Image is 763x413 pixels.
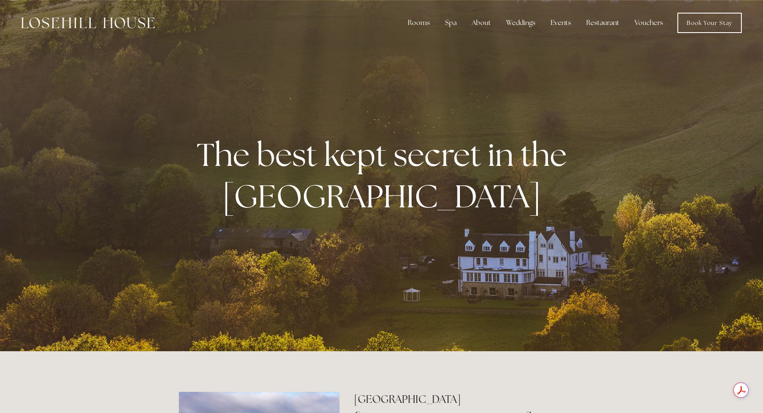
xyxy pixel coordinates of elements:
div: Restaurant [579,14,626,31]
div: Spa [438,14,463,31]
a: Vouchers [628,14,670,31]
img: Losehill House [21,17,155,28]
div: Events [544,14,578,31]
h2: [GEOGRAPHIC_DATA] [354,392,584,407]
div: About [465,14,498,31]
a: Book Your Stay [677,13,742,33]
div: Weddings [499,14,542,31]
div: Rooms [401,14,437,31]
strong: The best kept secret in the [GEOGRAPHIC_DATA] [197,134,574,217]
